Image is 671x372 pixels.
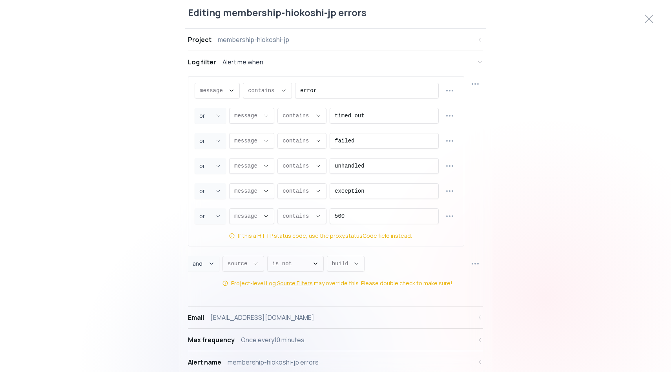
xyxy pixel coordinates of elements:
span: message [200,87,225,95]
button: Descriptive Select [229,158,274,174]
button: Descriptive Select [267,256,324,272]
div: Log filterAlert me when [188,73,483,306]
input: Enter text value... [335,108,434,123]
span: is not [272,260,309,268]
button: Descriptive Select [229,108,274,124]
button: Descriptive Select [277,108,326,124]
div: If this a HTTP status code, use the proxy.statusCode field instead. [238,232,412,240]
button: Joiner Select [188,256,219,272]
button: Descriptive Select [229,183,274,199]
span: contains [283,112,312,120]
div: Project-level may override this. Please double check to make sure! [231,279,452,287]
span: message [234,162,260,170]
button: Log filterAlert me when [188,51,483,73]
button: Joiner Select [195,158,226,174]
div: Max frequency [188,335,235,345]
button: Max frequencyOnce every10 minutes [188,329,483,351]
button: Descriptive Select [277,208,326,224]
button: Descriptive Select [277,183,326,199]
span: or [199,112,212,120]
span: or [199,212,212,220]
button: Joiner Select [195,133,226,149]
button: Descriptive Select [243,83,292,98]
button: Joiner Select [195,183,226,199]
input: Enter text value... [335,184,434,199]
button: Email[EMAIL_ADDRESS][DOMAIN_NAME] [188,306,483,328]
div: Project [188,35,212,44]
button: Joiner Select [195,208,226,224]
button: Descriptive Select [229,208,274,224]
span: contains [283,212,312,220]
div: membership-hiokoshi-jp errors [228,357,319,367]
button: Descriptive Select [277,158,326,174]
button: Descriptive Select [229,133,274,149]
span: contains [283,137,312,145]
div: Once every 10 minutes [241,335,305,345]
span: or [199,187,212,195]
span: build [332,260,350,268]
span: message [234,112,260,120]
a: Log Source Filters [266,279,313,287]
div: Alert me when [222,57,263,67]
span: message [234,187,260,195]
span: or [199,137,212,145]
div: Email [188,313,204,322]
div: Editing membership-hiokoshi-jp errors [185,6,486,29]
div: Alert name [188,357,221,367]
input: Enter text value... [335,209,434,224]
span: source [228,260,250,268]
span: contains [283,162,312,170]
span: message [234,137,260,145]
button: Descriptive Select [277,133,326,149]
button: Descriptive Select [195,83,240,98]
span: contains [283,187,312,195]
div: Log filter [188,57,216,67]
span: contains [248,87,277,95]
button: Joiner Select [195,108,226,124]
div: membership-hiokoshi-jp [218,35,289,44]
div: [EMAIL_ADDRESS][DOMAIN_NAME] [210,313,314,322]
span: and [193,260,205,268]
button: Projectmembership-hiokoshi-jp [188,29,483,51]
span: or [199,162,212,170]
input: Enter text value... [335,133,434,148]
span: message [234,212,260,220]
input: Enter text value... [300,83,434,98]
input: Enter text value... [335,159,434,173]
button: Descriptive Select [222,256,264,272]
button: Descriptive Select [327,256,365,272]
